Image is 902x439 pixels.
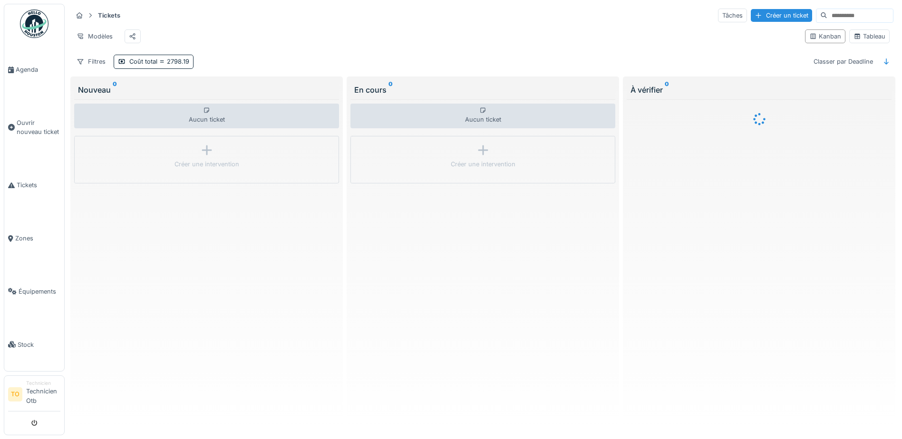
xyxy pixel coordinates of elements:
sup: 0 [113,84,117,95]
div: Coût total [129,57,189,66]
a: Équipements [4,265,64,318]
div: Modèles [72,29,117,43]
li: Technicien Otb [26,380,60,409]
div: À vérifier [630,84,888,95]
a: Zones [4,212,64,265]
a: Ouvrir nouveau ticket [4,96,64,159]
div: Kanban [809,32,841,41]
span: Équipements [19,287,60,296]
div: Filtres [72,55,110,68]
div: Créer un ticket [751,9,812,22]
div: Tableau [854,32,885,41]
div: Nouveau [78,84,335,95]
span: Agenda [16,65,60,74]
div: Créer une intervention [175,160,239,169]
div: Créer une intervention [451,160,515,169]
li: TO [8,387,22,401]
img: Badge_color-CXgf-gQk.svg [20,10,48,38]
a: Agenda [4,43,64,96]
div: Technicien [26,380,60,387]
div: Aucun ticket [350,104,615,128]
sup: 0 [388,84,393,95]
div: Tâches [718,9,747,22]
div: Classer par Deadline [809,55,877,68]
span: Ouvrir nouveau ticket [17,118,60,136]
sup: 0 [665,84,669,95]
div: En cours [354,84,611,95]
span: Tickets [17,181,60,190]
a: TO TechnicienTechnicien Otb [8,380,60,411]
span: 2798.19 [157,58,189,65]
span: Zones [15,234,60,243]
a: Stock [4,318,64,371]
div: Aucun ticket [74,104,339,128]
strong: Tickets [94,11,124,20]
a: Tickets [4,159,64,212]
span: Stock [18,340,60,349]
